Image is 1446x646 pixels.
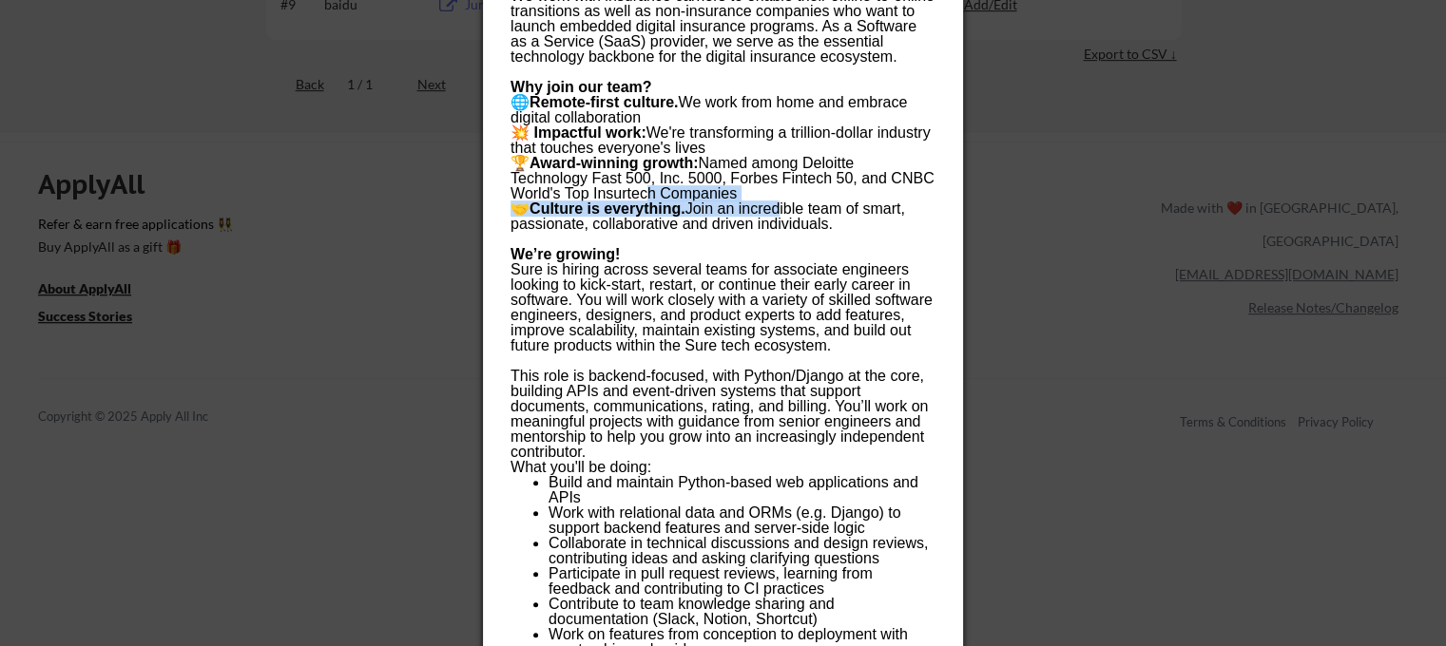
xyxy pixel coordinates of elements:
b: Why join our team? [511,79,651,95]
b: We’re growing! [511,246,620,262]
b: Award-winning growth: [530,155,698,171]
div: 🌐 We work from home and embrace digital collaboration [511,95,935,125]
li: Collaborate in technical discussions and design reviews, contributing ideas and asking clarifying... [549,536,935,566]
b: 💥 Impactful work: [511,124,646,141]
b: Culture is everything. [530,200,685,217]
li: Participate in pull request reviews, learning from feedback and contributing to CI practices [549,566,935,597]
div: This role is backend-focused, with Python/Django at the core, building APIs and event-driven syst... [511,369,935,460]
div: 🏆 Named among Deloitte Technology Fast 500, Inc. 5000, Forbes Fintech 50, and CNBC World's Top In... [511,156,935,201]
b: Remote-first culture. [530,94,678,110]
h3: What you'll be doing: [511,460,935,475]
div: Sure is hiring across several teams for associate engineers looking to kick-start, restart, or co... [511,262,935,353]
li: Build and maintain Python-based web applications and APIs [549,475,935,505]
li: Work with relational data and ORMs (e.g. Django) to support backend features and server-side logic [549,505,935,536]
div: We're transforming a trillion-dollar industry that touches everyone's lives [511,125,935,156]
div: 🤝 Join an incredible team of smart, passionate, collaborative and driven individuals. [511,201,935,232]
li: Contribute to team knowledge sharing and documentation (Slack, Notion, Shortcut) [549,597,935,627]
